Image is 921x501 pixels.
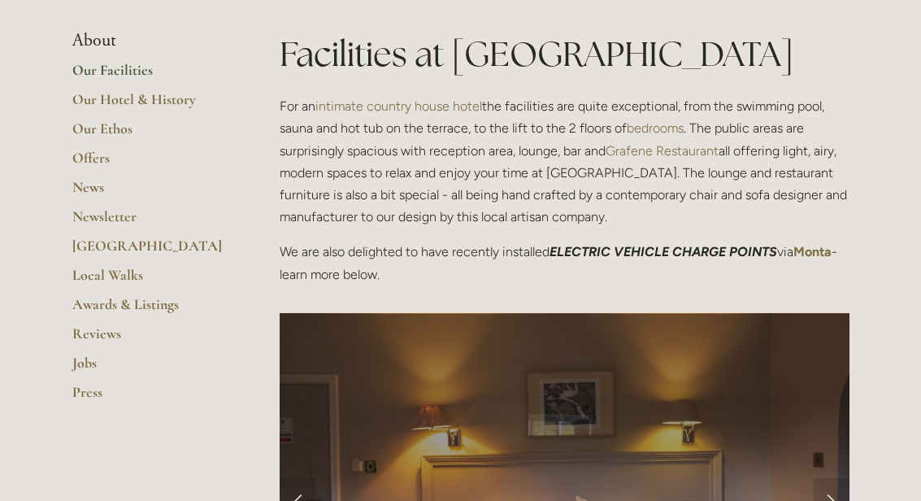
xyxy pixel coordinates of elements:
[72,295,228,325] a: Awards & Listings
[280,95,849,228] p: For an the facilities are quite exceptional, from the swimming pool, sauna and hot tub on the ter...
[793,244,832,259] a: Monta
[627,120,684,136] a: bedrooms
[72,178,228,207] a: News
[72,266,228,295] a: Local Walks
[72,120,228,149] a: Our Ethos
[72,325,228,354] a: Reviews
[72,383,228,412] a: Press
[72,149,228,178] a: Offers
[72,61,228,90] a: Our Facilities
[72,30,228,51] li: About
[550,244,777,259] em: ELECTRIC VEHICLE CHARGE POINTS
[72,354,228,383] a: Jobs
[72,237,228,266] a: [GEOGRAPHIC_DATA]
[280,30,849,78] h1: Facilities at [GEOGRAPHIC_DATA]
[72,90,228,120] a: Our Hotel & History
[280,241,849,285] p: We are also delighted to have recently installed via - learn more below.
[72,207,228,237] a: Newsletter
[606,143,719,159] a: Grafene Restaurant
[315,98,482,114] a: intimate country house hotel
